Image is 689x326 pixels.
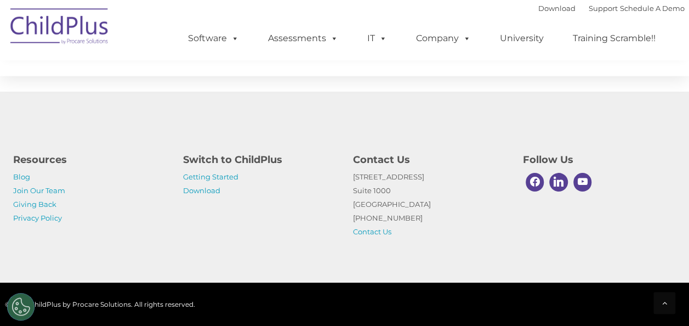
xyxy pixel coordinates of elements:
[546,170,571,194] a: Linkedin
[13,172,30,181] a: Blog
[5,300,195,308] span: © 2025 ChildPlus by Procare Solutions. All rights reserved.
[177,27,250,49] a: Software
[353,152,506,167] h4: Contact Us
[13,152,167,167] h4: Resources
[356,27,398,49] a: IT
[405,27,482,49] a: Company
[152,72,186,81] span: Last name
[13,213,62,222] a: Privacy Policy
[353,227,391,236] a: Contact Us
[183,172,238,181] a: Getting Started
[589,4,618,13] a: Support
[523,170,547,194] a: Facebook
[523,152,676,167] h4: Follow Us
[5,1,115,55] img: ChildPlus by Procare Solutions
[257,27,349,49] a: Assessments
[571,170,595,194] a: Youtube
[353,170,506,239] p: [STREET_ADDRESS] Suite 1000 [GEOGRAPHIC_DATA] [PHONE_NUMBER]
[13,200,56,209] a: Giving Back
[538,4,685,13] font: |
[7,293,35,321] button: Cookies Settings
[538,4,576,13] a: Download
[183,152,337,167] h4: Switch to ChildPlus
[510,207,689,326] iframe: Chat Widget
[152,117,199,126] span: Phone number
[183,186,220,195] a: Download
[489,27,555,49] a: University
[562,27,667,49] a: Training Scramble!!
[13,186,65,195] a: Join Our Team
[620,4,685,13] a: Schedule A Demo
